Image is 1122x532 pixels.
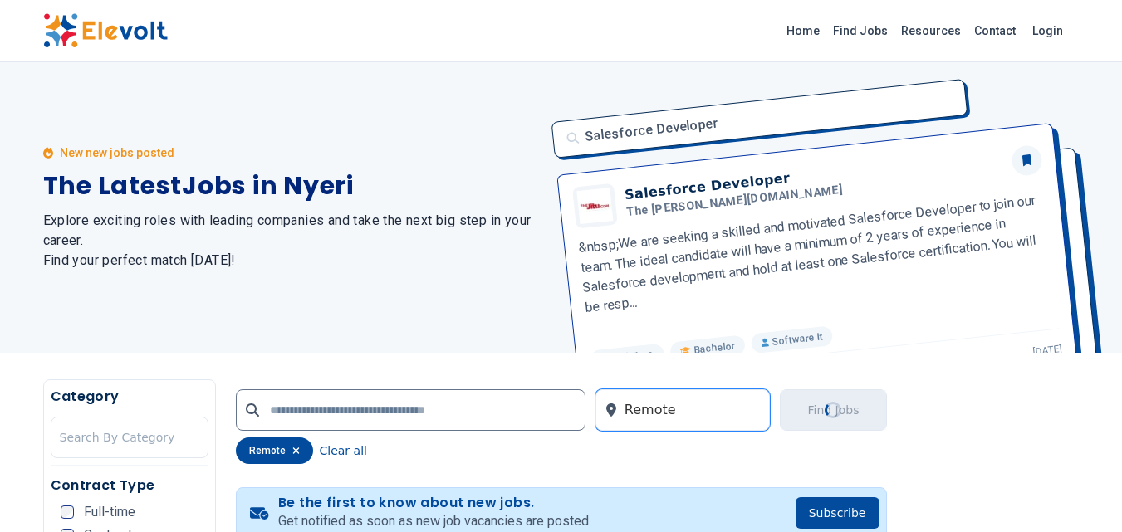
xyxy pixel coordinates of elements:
[320,437,367,464] button: Clear all
[1039,452,1122,532] iframe: Chat Widget
[51,476,208,495] h5: Contract Type
[43,171,541,201] h1: The Latest Jobs in Nyeri
[236,437,313,464] div: remote
[278,511,591,531] p: Get notified as soon as new job vacancies are posted.
[1022,14,1073,47] a: Login
[43,13,168,48] img: Elevolt
[826,17,894,44] a: Find Jobs
[825,402,841,418] div: Loading...
[43,211,541,271] h2: Explore exciting roles with leading companies and take the next big step in your career. Find you...
[278,495,591,511] h4: Be the first to know about new jobs.
[780,17,826,44] a: Home
[60,144,174,161] p: New new jobs posted
[796,497,879,529] button: Subscribe
[894,17,968,44] a: Resources
[84,505,135,519] span: Full-time
[968,17,1022,44] a: Contact
[51,387,208,407] h5: Category
[780,389,886,431] button: Find JobsLoading...
[61,505,74,519] input: Full-time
